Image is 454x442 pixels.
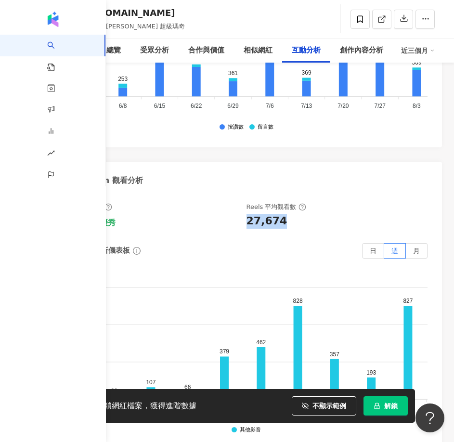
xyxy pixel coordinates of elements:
[106,45,121,56] div: 總覽
[244,45,272,56] div: 相似網紅
[384,402,398,410] span: 解鎖
[94,7,185,19] div: [DOMAIN_NAME]
[65,175,143,186] div: Instagram 觀看分析
[363,396,408,416] button: 解鎖
[266,103,274,109] tspan: 7/6
[100,218,116,228] div: 優秀
[292,45,321,56] div: 互動分析
[106,23,185,30] span: [PERSON_NAME] 超級瑪奇
[188,45,224,56] div: 合作與價值
[340,45,383,56] div: 創作內容分析
[292,396,356,416] button: 不顯示範例
[131,246,142,256] span: info-circle
[227,103,239,109] tspan: 6/29
[246,203,306,211] div: Reels 平均觀看數
[312,402,346,410] span: 不顯示範例
[47,143,55,165] span: rise
[337,103,349,109] tspan: 7/20
[96,401,196,411] div: 解鎖網紅檔案，獲得進階數據
[228,124,244,130] div: 按讚數
[119,103,127,109] tspan: 6/8
[240,427,261,433] div: 其他影音
[375,103,386,109] tspan: 7/27
[154,103,166,109] tspan: 6/15
[370,247,376,255] span: 日
[391,247,398,255] span: 週
[191,103,202,109] tspan: 6/22
[246,214,287,229] div: 27,674
[140,45,169,56] div: 受眾分析
[374,403,380,409] span: lock
[401,43,435,58] div: 近三個月
[301,103,312,109] tspan: 7/13
[47,35,66,72] a: search
[413,103,421,109] tspan: 8/3
[413,247,420,255] span: 月
[45,12,61,27] img: logo icon
[258,124,273,130] div: 留言數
